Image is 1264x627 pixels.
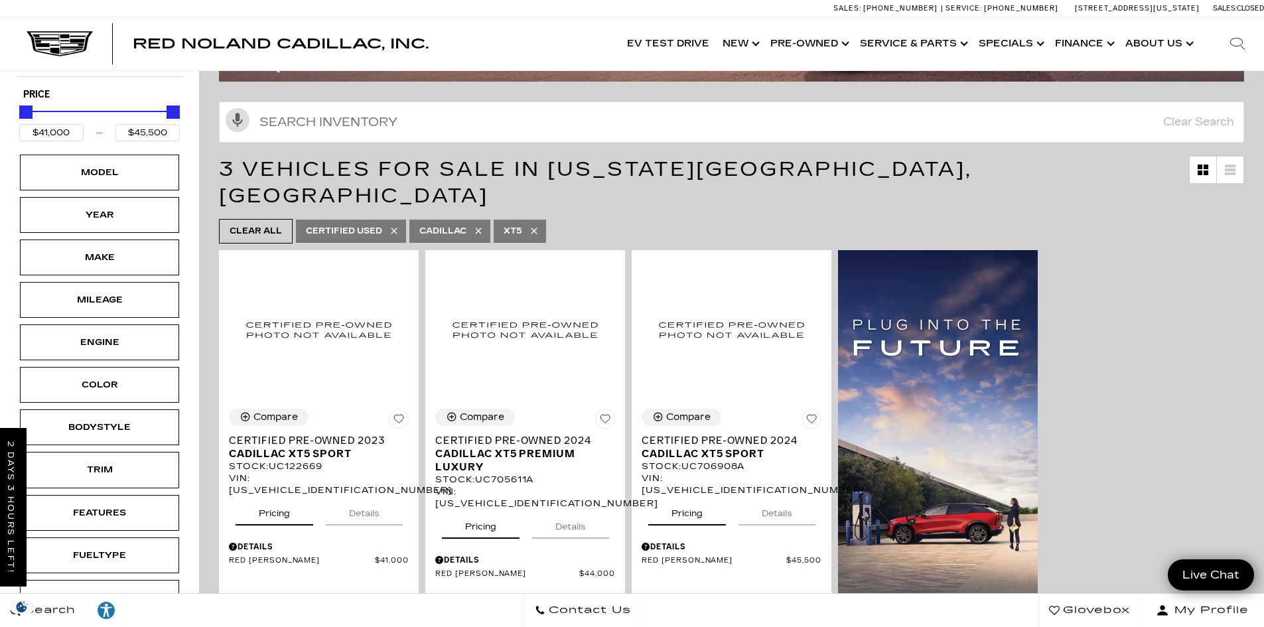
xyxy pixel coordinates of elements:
img: 2024 Cadillac XT5 Sport [642,260,821,399]
a: Certified Pre-Owned 2023Cadillac XT5 Sport [229,434,409,460]
img: Opt-Out Icon [7,600,37,614]
a: Sales: [PHONE_NUMBER] [833,5,941,12]
a: Red [PERSON_NAME] $44,000 [435,569,615,579]
button: details tab [738,496,815,525]
a: Glovebox [1038,594,1141,627]
a: [STREET_ADDRESS][US_STATE] [1075,4,1200,13]
div: VIN: [US_VEHICLE_IDENTIFICATION_NUMBER] [642,472,821,496]
img: Cadillac Dark Logo with Cadillac White Text [27,31,93,56]
a: Specials [972,17,1048,70]
div: MakeMake [20,240,179,275]
span: Certified Pre-Owned 2024 [642,434,811,447]
span: Search [21,601,76,620]
span: $45,500 [786,556,821,566]
div: Trim [66,462,133,477]
button: Save Vehicle [595,409,615,434]
button: Save Vehicle [802,409,821,434]
div: Stock : UC706908A [642,460,821,472]
span: Red [PERSON_NAME] [642,556,786,566]
button: pricing tab [236,496,313,525]
span: $44,000 [579,569,615,579]
div: FeaturesFeatures [20,495,179,531]
a: Pre-Owned [764,17,853,70]
div: Color [66,378,133,392]
div: VIN: [US_VEHICLE_IDENTIFICATION_NUMBER] [229,472,409,496]
a: Contact Us [524,594,642,627]
img: 2024 Cadillac XT5 Premium Luxury [435,260,615,399]
a: Grid View [1190,157,1216,183]
a: Red Noland Cadillac, Inc. [133,37,429,50]
div: Make [66,250,133,265]
span: Sales: [833,4,861,13]
div: Features [66,506,133,520]
span: Cadillac XT5 Premium Luxury [435,447,605,474]
a: Certified Pre-Owned 2024Cadillac XT5 Premium Luxury [435,434,615,474]
div: TransmissionTransmission [20,580,179,616]
span: Contact Us [545,601,631,620]
a: Service: [PHONE_NUMBER] [941,5,1062,12]
div: Compare [460,411,504,423]
div: Price [19,101,180,141]
span: Red [PERSON_NAME] [435,569,579,579]
div: Transmission [66,591,133,605]
div: Pricing Details - Certified Pre-Owned 2023 Cadillac XT5 Sport [229,541,409,553]
span: Service: [946,4,982,13]
div: Compare [253,411,298,423]
input: Minimum [19,124,84,141]
span: 3 Vehicles for Sale in [US_STATE][GEOGRAPHIC_DATA], [GEOGRAPHIC_DATA] [219,157,972,208]
a: EV Test Drive [620,17,716,70]
div: TrimTrim [20,452,179,488]
span: Clear All [230,223,282,240]
div: Bodystyle [66,420,133,435]
div: Minimum Price [19,105,33,119]
a: Service & Parts [853,17,972,70]
button: Compare Vehicle [642,409,721,426]
div: MileageMileage [20,282,179,318]
button: details tab [326,496,403,525]
button: Compare Vehicle [229,409,309,426]
span: Cadillac XT5 Sport [642,447,811,460]
span: Glovebox [1060,601,1130,620]
div: ModelModel [20,155,179,190]
div: Pricing Details - Certified Pre-Owned 2024 Cadillac XT5 Premium Luxury [435,554,615,566]
span: Closed [1237,4,1264,13]
div: Search [1211,17,1264,70]
div: Stock : UC705611A [435,474,615,486]
span: [PHONE_NUMBER] [863,4,938,13]
button: Open user profile menu [1141,594,1264,627]
a: About Us [1119,17,1198,70]
span: My Profile [1169,601,1249,620]
button: Compare Vehicle [435,409,515,426]
img: 2023 Cadillac XT5 Sport [229,260,409,399]
section: Click to Open Cookie Consent Modal [7,600,37,614]
span: Cadillac [419,223,466,240]
input: Search Inventory [219,102,1244,143]
span: Red [PERSON_NAME] [229,556,375,566]
div: Year [66,208,133,222]
div: YearYear [20,197,179,233]
div: Pricing Details - Certified Pre-Owned 2024 Cadillac XT5 Sport [642,541,821,553]
h5: Price [23,89,176,101]
button: details tab [532,510,609,539]
div: Model [66,165,133,180]
span: Certified Pre-Owned 2024 [435,434,605,447]
div: Maximum Price [167,105,180,119]
a: Live Chat [1168,559,1254,591]
a: Certified Pre-Owned 2024Cadillac XT5 Sport [642,434,821,460]
a: Red [PERSON_NAME] $41,000 [229,556,409,566]
div: Stock : UC122669 [229,460,409,472]
span: Certified Used [306,223,382,240]
a: Finance [1048,17,1119,70]
input: Maximum [115,124,180,141]
div: Fueltype [66,548,133,563]
span: Cadillac XT5 Sport [229,447,399,460]
div: BodystyleBodystyle [20,409,179,445]
svg: Click to toggle on voice search [226,108,249,132]
div: Engine [66,335,133,350]
span: $41,000 [375,556,409,566]
div: VIN: [US_VEHICLE_IDENTIFICATION_NUMBER] [435,486,615,510]
a: Red [PERSON_NAME] $45,500 [642,556,821,566]
button: pricing tab [442,510,520,539]
button: pricing tab [648,496,726,525]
